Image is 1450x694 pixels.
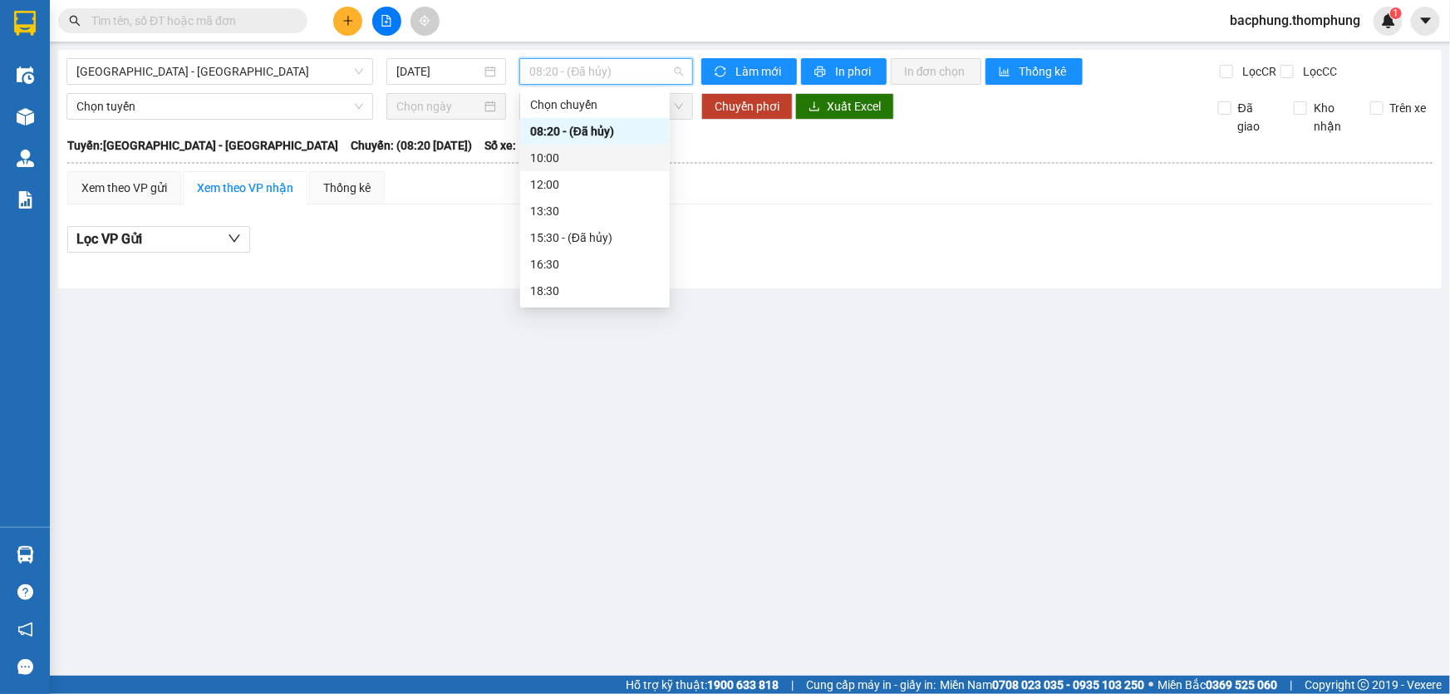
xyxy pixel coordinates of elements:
sup: 1 [1390,7,1402,19]
img: icon-new-feature [1381,13,1396,28]
div: 08:20 - (Đã hủy) [530,122,660,140]
strong: 0708 023 035 - 0935 103 250 [992,678,1144,692]
input: Tìm tên, số ĐT hoặc mã đơn [91,12,288,30]
span: Lọc CR [1236,62,1279,81]
div: 16:30 [530,255,660,273]
input: 14/08/2025 [396,62,481,81]
span: | [791,676,794,694]
span: notification [17,622,33,637]
span: | [1290,676,1292,694]
span: Làm mới [735,62,784,81]
button: printerIn phơi [801,58,887,85]
button: downloadXuất Excel [795,93,894,120]
span: Chọn tuyến [76,94,363,119]
span: 08:20 - (Đã hủy) [529,59,683,84]
span: Hà Nội - Nghệ An [76,59,363,84]
button: plus [333,7,362,36]
img: warehouse-icon [17,546,34,564]
span: In phơi [835,62,873,81]
img: warehouse-icon [17,108,34,126]
span: caret-down [1418,13,1433,28]
div: Chọn chuyến [520,91,670,118]
div: Thống kê [323,179,371,197]
button: file-add [372,7,401,36]
div: 13:30 [530,202,660,220]
span: printer [814,66,828,79]
div: 12:00 [530,175,660,194]
span: Chuyến: (08:20 [DATE]) [351,136,472,155]
button: syncLàm mới [701,58,797,85]
span: plus [342,15,354,27]
button: Chuyển phơi [701,93,793,120]
div: Xem theo VP nhận [197,179,293,197]
span: message [17,659,33,675]
div: Xem theo VP gửi [81,179,167,197]
img: logo-vxr [14,11,36,36]
span: copyright [1358,679,1369,691]
input: Chọn ngày [396,97,481,116]
span: ⚪️ [1148,682,1153,688]
img: warehouse-icon [17,66,34,84]
span: Lọc VP Gửi [76,229,142,249]
button: caret-down [1411,7,1440,36]
div: 15:30 - (Đã hủy) [530,229,660,247]
button: bar-chartThống kê [986,58,1083,85]
span: 1 [1393,7,1398,19]
span: Cung cấp máy in - giấy in: [806,676,936,694]
span: Hỗ trợ kỹ thuật: [626,676,779,694]
span: file-add [381,15,392,27]
span: Miền Bắc [1158,676,1277,694]
span: Miền Nam [940,676,1144,694]
span: Lọc CC [1296,62,1339,81]
span: Thống kê [1020,62,1069,81]
span: Trên xe [1384,99,1433,117]
button: Lọc VP Gửi [67,226,250,253]
img: solution-icon [17,191,34,209]
span: search [69,15,81,27]
span: down [228,232,241,245]
span: Kho nhận [1307,99,1357,135]
span: sync [715,66,729,79]
div: 10:00 [530,149,660,167]
button: aim [410,7,440,36]
span: bar-chart [999,66,1013,79]
div: Chọn chuyến [530,96,660,114]
button: In đơn chọn [891,58,981,85]
div: 18:30 [530,282,660,300]
span: aim [419,15,430,27]
strong: 1900 633 818 [707,678,779,692]
img: warehouse-icon [17,150,34,167]
b: Tuyến: [GEOGRAPHIC_DATA] - [GEOGRAPHIC_DATA] [67,139,338,152]
span: question-circle [17,584,33,600]
span: Số xe: [484,136,516,155]
span: bacphung.thomphung [1217,10,1374,31]
strong: 0369 525 060 [1206,678,1277,692]
span: Đã giao [1231,99,1281,135]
